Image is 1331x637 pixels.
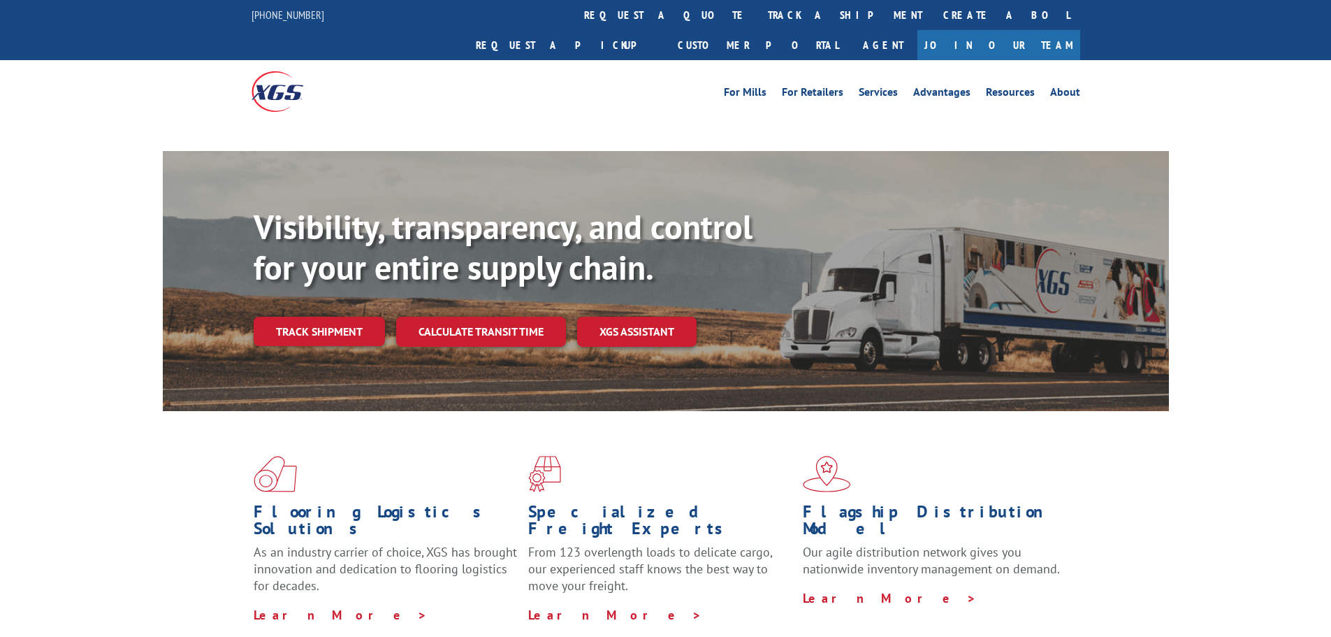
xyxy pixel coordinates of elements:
[252,8,324,22] a: [PHONE_NUMBER]
[254,503,518,544] h1: Flooring Logistics Solutions
[803,503,1067,544] h1: Flagship Distribution Model
[254,456,297,492] img: xgs-icon-total-supply-chain-intelligence-red
[396,317,566,347] a: Calculate transit time
[986,87,1035,102] a: Resources
[667,30,849,60] a: Customer Portal
[803,544,1060,577] span: Our agile distribution network gives you nationwide inventory management on demand.
[724,87,766,102] a: For Mills
[254,544,517,594] span: As an industry carrier of choice, XGS has brought innovation and dedication to flooring logistics...
[254,317,385,346] a: Track shipment
[254,205,752,289] b: Visibility, transparency, and control for your entire supply chain.
[913,87,970,102] a: Advantages
[803,590,977,606] a: Learn More >
[465,30,667,60] a: Request a pickup
[803,456,851,492] img: xgs-icon-flagship-distribution-model-red
[528,503,792,544] h1: Specialized Freight Experts
[528,607,702,623] a: Learn More >
[528,544,792,606] p: From 123 overlength loads to delicate cargo, our experienced staff knows the best way to move you...
[859,87,898,102] a: Services
[1050,87,1080,102] a: About
[782,87,843,102] a: For Retailers
[528,456,561,492] img: xgs-icon-focused-on-flooring-red
[849,30,917,60] a: Agent
[917,30,1080,60] a: Join Our Team
[577,317,697,347] a: XGS ASSISTANT
[254,607,428,623] a: Learn More >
